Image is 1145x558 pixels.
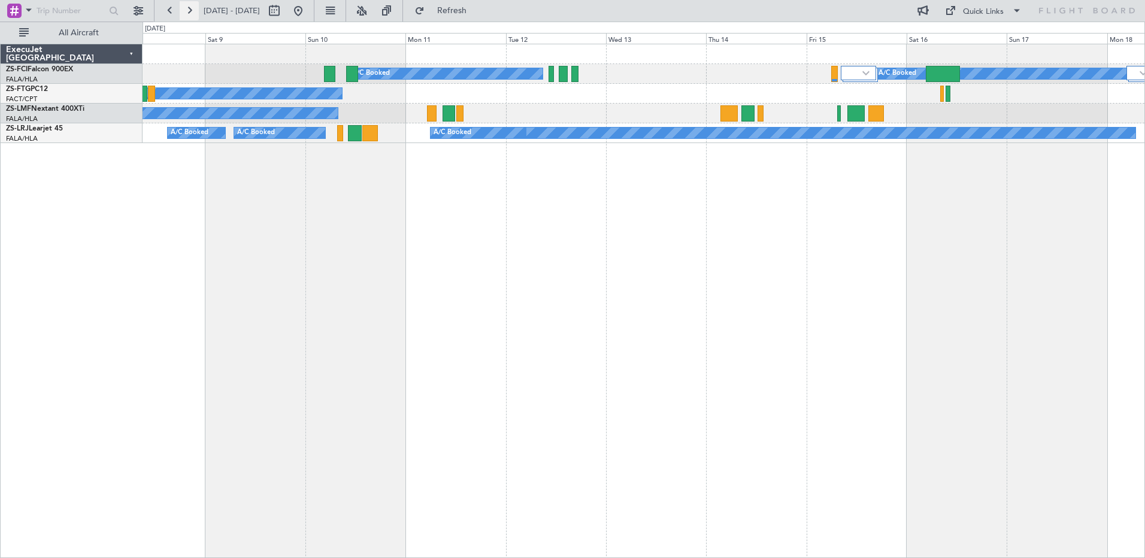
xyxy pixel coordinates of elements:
[6,105,84,113] a: ZS-LMFNextant 400XTi
[939,1,1028,20] button: Quick Links
[6,134,38,143] a: FALA/HLA
[6,66,73,73] a: ZS-FCIFalcon 900EX
[237,124,275,142] div: A/C Booked
[807,33,907,44] div: Fri 15
[105,33,205,44] div: Fri 8
[6,66,28,73] span: ZS-FCI
[6,86,48,93] a: ZS-FTGPC12
[6,125,29,132] span: ZS-LRJ
[6,105,31,113] span: ZS-LMF
[506,33,606,44] div: Tue 12
[706,33,806,44] div: Thu 14
[405,33,505,44] div: Mon 11
[907,33,1007,44] div: Sat 16
[6,86,31,93] span: ZS-FTG
[352,65,390,83] div: A/C Booked
[6,75,38,84] a: FALA/HLA
[6,125,63,132] a: ZS-LRJLearjet 45
[13,23,130,43] button: All Aircraft
[6,95,37,104] a: FACT/CPT
[6,114,38,123] a: FALA/HLA
[963,6,1004,18] div: Quick Links
[427,7,477,15] span: Refresh
[205,33,305,44] div: Sat 9
[204,5,260,16] span: [DATE] - [DATE]
[31,29,126,37] span: All Aircraft
[409,1,481,20] button: Refresh
[1007,33,1107,44] div: Sun 17
[606,33,706,44] div: Wed 13
[862,71,870,75] img: arrow-gray.svg
[879,65,916,83] div: A/C Booked
[305,33,405,44] div: Sun 10
[171,124,208,142] div: A/C Booked
[37,2,105,20] input: Trip Number
[434,124,471,142] div: A/C Booked
[145,24,165,34] div: [DATE]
